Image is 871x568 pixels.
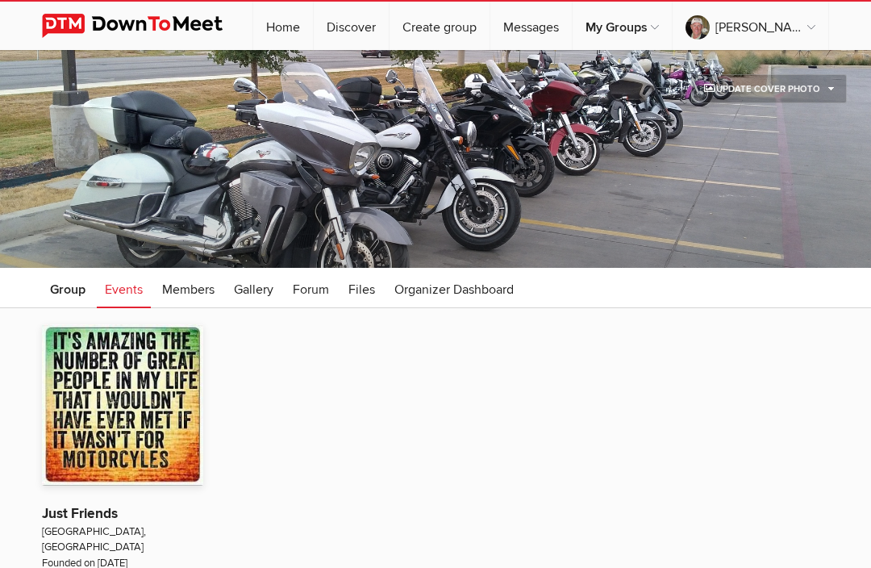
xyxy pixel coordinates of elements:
span: Group [50,282,85,298]
a: Events [97,268,151,308]
a: Discover [314,2,389,50]
img: Just Friends [42,324,203,486]
a: Messages [490,2,572,50]
span: Events [105,282,143,298]
a: Gallery [226,268,281,308]
span: Forum [293,282,329,298]
img: DownToMeet [42,14,248,38]
a: Forum [285,268,337,308]
span: Files [348,282,375,298]
a: Create group [390,2,490,50]
a: Organizer Dashboard [386,268,522,308]
span: Members [162,282,215,298]
a: My Groups [573,2,672,50]
span: Gallery [234,282,273,298]
a: Home [253,2,313,50]
a: Group [42,268,94,308]
a: [PERSON_NAME] F [673,2,828,50]
span: Organizer Dashboard [394,282,514,298]
a: Members [154,268,223,308]
a: Files [340,268,383,308]
a: Update Cover Photo [691,74,847,103]
a: Just Friends [42,505,118,522]
span: [GEOGRAPHIC_DATA], [GEOGRAPHIC_DATA] [42,524,203,556]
